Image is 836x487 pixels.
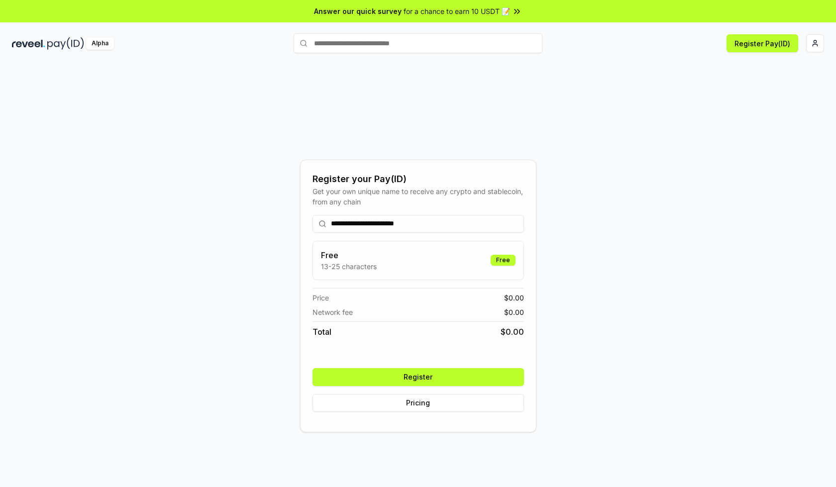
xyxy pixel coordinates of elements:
span: $ 0.00 [504,292,524,303]
img: reveel_dark [12,37,45,50]
span: for a chance to earn 10 USDT 📝 [404,6,510,16]
button: Pricing [313,394,524,412]
p: 13-25 characters [321,261,377,272]
img: pay_id [47,37,84,50]
span: $ 0.00 [504,307,524,317]
div: Alpha [86,37,114,50]
h3: Free [321,249,377,261]
span: Price [313,292,329,303]
button: Register [313,368,524,386]
button: Register Pay(ID) [727,34,798,52]
div: Register your Pay(ID) [313,172,524,186]
div: Free [491,255,516,266]
span: Network fee [313,307,353,317]
span: Answer our quick survey [314,6,402,16]
div: Get your own unique name to receive any crypto and stablecoin, from any chain [313,186,524,207]
span: Total [313,326,331,338]
span: $ 0.00 [501,326,524,338]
